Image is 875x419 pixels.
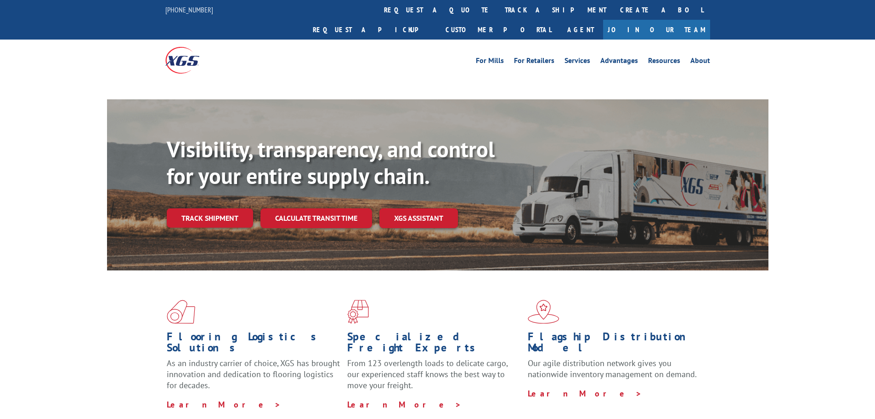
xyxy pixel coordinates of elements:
[379,208,458,228] a: XGS ASSISTANT
[528,300,559,324] img: xgs-icon-flagship-distribution-model-red
[347,358,521,399] p: From 123 overlength loads to delicate cargo, our experienced staff knows the best way to move you...
[260,208,372,228] a: Calculate transit time
[347,300,369,324] img: xgs-icon-focused-on-flooring-red
[167,300,195,324] img: xgs-icon-total-supply-chain-intelligence-red
[648,57,680,67] a: Resources
[167,135,495,190] b: Visibility, transparency, and control for your entire supply chain.
[167,208,253,228] a: Track shipment
[528,358,697,379] span: Our agile distribution network gives you nationwide inventory management on demand.
[306,20,439,40] a: Request a pickup
[165,5,213,14] a: [PHONE_NUMBER]
[167,358,340,390] span: As an industry carrier of choice, XGS has brought innovation and dedication to flooring logistics...
[600,57,638,67] a: Advantages
[565,57,590,67] a: Services
[528,388,642,399] a: Learn More >
[558,20,603,40] a: Agent
[514,57,554,67] a: For Retailers
[690,57,710,67] a: About
[603,20,710,40] a: Join Our Team
[476,57,504,67] a: For Mills
[167,399,281,410] a: Learn More >
[347,399,462,410] a: Learn More >
[347,331,521,358] h1: Specialized Freight Experts
[439,20,558,40] a: Customer Portal
[528,331,701,358] h1: Flagship Distribution Model
[167,331,340,358] h1: Flooring Logistics Solutions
